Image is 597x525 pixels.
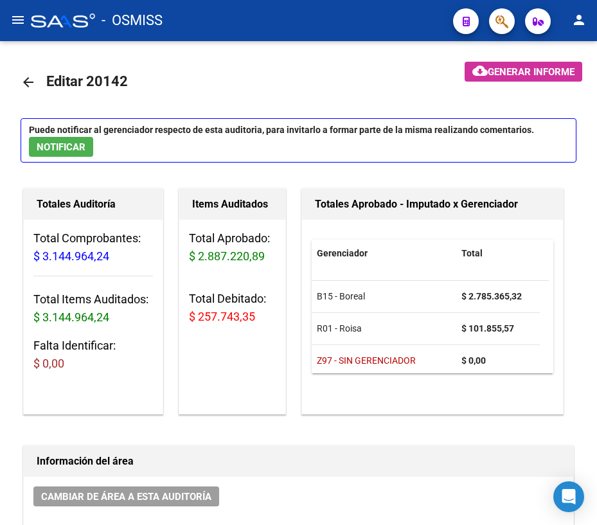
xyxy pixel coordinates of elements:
[37,141,85,153] span: NOTIFICAR
[33,486,219,506] button: Cambiar de área a esta auditoría
[461,248,483,258] span: Total
[33,310,109,324] span: $ 3.144.964,24
[488,66,575,78] span: Generar informe
[312,240,456,267] datatable-header-cell: Gerenciador
[21,118,576,163] p: Puede notificar al gerenciador respecto de esta auditoria, para invitarlo a formar parte de la mi...
[10,12,26,28] mat-icon: menu
[461,323,514,334] strong: $ 101.855,57
[317,355,416,366] span: Z97 - SIN GERENCIADOR
[472,63,488,78] mat-icon: cloud_download
[189,290,276,326] h3: Total Debitado:
[41,491,211,503] span: Cambiar de área a esta auditoría
[33,249,109,263] span: $ 3.144.964,24
[461,355,486,366] strong: $ 0,00
[189,310,255,323] span: $ 257.743,35
[553,481,584,512] div: Open Intercom Messenger
[317,323,362,334] span: R01 - Roisa
[317,291,365,301] span: B15 - Boreal
[317,248,368,258] span: Gerenciador
[33,357,64,370] span: $ 0,00
[192,194,272,215] h1: Items Auditados
[571,12,587,28] mat-icon: person
[461,291,522,301] strong: $ 2.785.365,32
[33,337,153,373] h3: Falta Identificar:
[29,137,93,157] button: NOTIFICAR
[189,249,265,263] span: $ 2.887.220,89
[37,194,150,215] h1: Totales Auditoría
[189,229,276,265] h3: Total Aprobado:
[33,290,153,326] h3: Total Items Auditados:
[46,73,128,89] span: Editar 20142
[37,451,560,472] h1: Información del área
[465,62,582,82] button: Generar informe
[33,229,153,265] h3: Total Comprobantes:
[315,194,550,215] h1: Totales Aprobado - Imputado x Gerenciador
[456,240,540,267] datatable-header-cell: Total
[102,6,163,35] span: - OSMISS
[21,75,36,90] mat-icon: arrow_back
